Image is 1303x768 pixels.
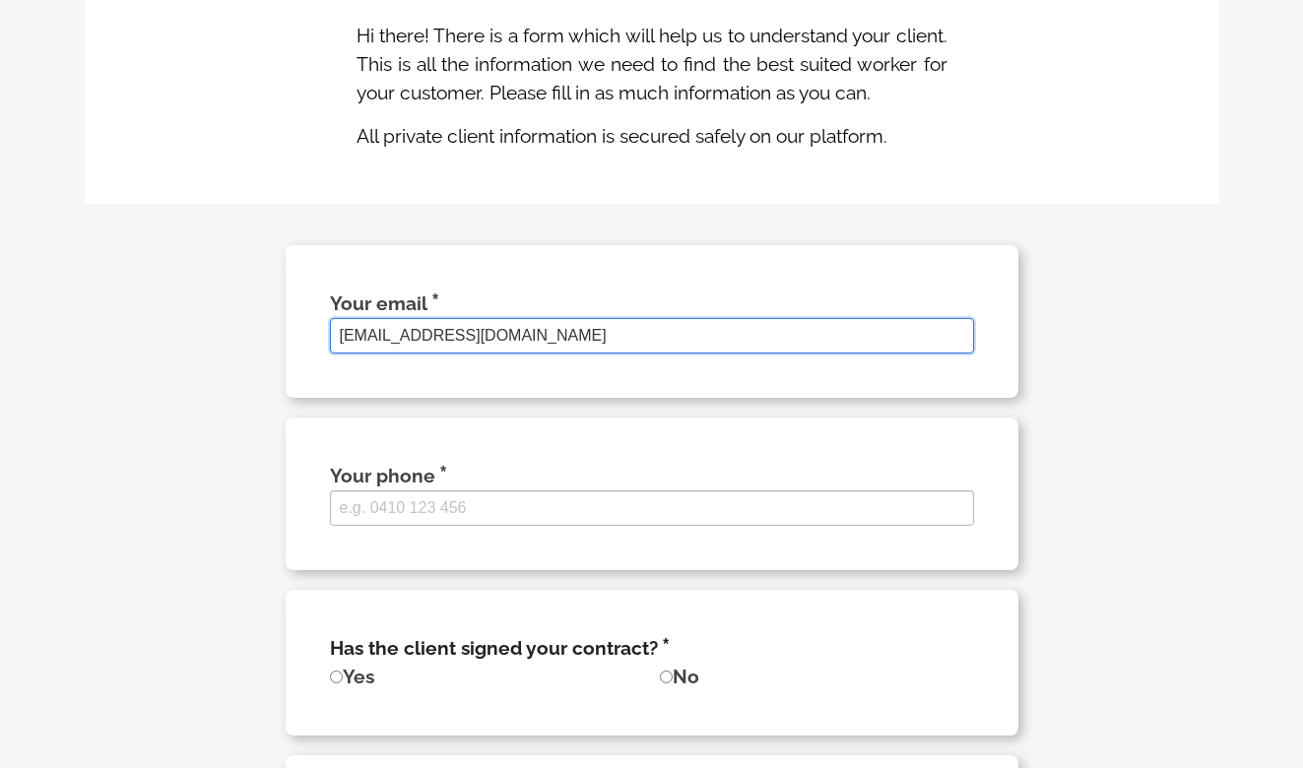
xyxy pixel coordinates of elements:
[330,465,435,486] label: Your phone
[330,637,658,659] label: Has the client signed your contract?
[330,292,427,314] label: Your email
[357,122,947,151] p: All private client information is secured safely on our platform.
[330,490,974,526] input: e.g. 0410 123 456
[330,671,343,683] input: Yes
[330,318,974,353] input: e.g. jane.doe@gmail.com
[660,671,673,683] input: No
[660,666,699,687] label: No
[330,666,374,687] label: Yes
[357,22,947,106] p: Hi there! There is a form which will help us to understand your client. This is all the informati...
